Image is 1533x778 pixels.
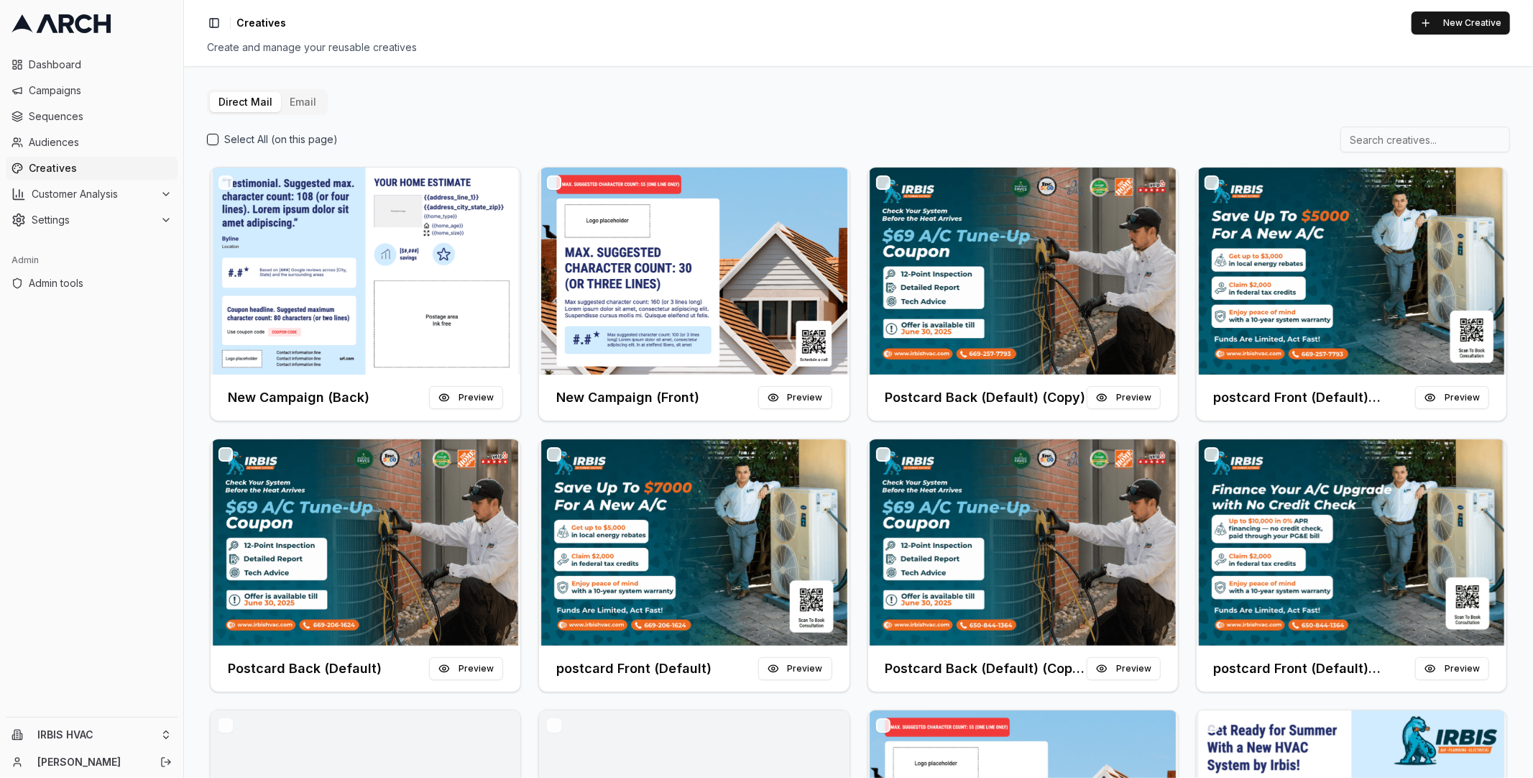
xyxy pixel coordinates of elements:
h3: postcard Front (Default) [556,659,712,679]
button: Direct Mail [210,92,281,112]
nav: breadcrumb [236,16,286,30]
span: Sequences [29,109,172,124]
span: Admin tools [29,276,172,290]
button: Preview [758,386,832,409]
img: Front creative for postcard Front (Default) [539,439,849,646]
button: Preview [1087,386,1161,409]
a: Audiences [6,131,178,154]
h3: Postcard Back (Default) [228,659,382,679]
img: Front creative for Postcard Back (Default) (Copy) [868,168,1178,375]
img: Front creative for Postcard Back (Default) [211,439,520,646]
span: Creatives [236,16,286,30]
h3: postcard Front (Default) (Copy) (Copy) [1214,659,1415,679]
button: Preview [429,657,503,680]
span: Dashboard [29,58,172,72]
span: Creatives [29,161,172,175]
h3: Postcard Back (Default) (Copy) (Copy) [885,659,1087,679]
img: Front creative for New Campaign (Back) [211,168,520,375]
span: Customer Analysis [32,187,155,201]
h3: New Campaign (Front) [556,388,699,408]
button: Preview [1415,657,1489,680]
button: Preview [429,386,503,409]
button: IRBIS HVAC [6,723,178,746]
h3: New Campaign (Back) [228,388,369,408]
button: New Creative [1412,12,1510,35]
h3: postcard Front (Default) (Copy) [1214,388,1415,408]
button: Preview [1087,657,1161,680]
a: [PERSON_NAME] [37,755,144,769]
button: Preview [1415,386,1489,409]
a: Dashboard [6,53,178,76]
a: Admin tools [6,272,178,295]
label: Select All (on this page) [224,132,338,147]
button: Log out [156,752,176,772]
button: Preview [758,657,832,680]
span: Campaigns [29,83,172,98]
span: IRBIS HVAC [37,728,155,741]
a: Campaigns [6,79,178,102]
img: Front creative for postcard Front (Default) (Copy) (Copy) [1197,439,1506,646]
div: Admin [6,249,178,272]
button: Customer Analysis [6,183,178,206]
a: Creatives [6,157,178,180]
button: Settings [6,209,178,232]
div: Create and manage your reusable creatives [207,40,1510,55]
a: Sequences [6,105,178,128]
input: Search creatives... [1340,127,1510,152]
h3: Postcard Back (Default) (Copy) [885,388,1086,408]
span: Audiences [29,135,172,150]
img: Front creative for Postcard Back (Default) (Copy) (Copy) [868,439,1178,646]
img: Front creative for postcard Front (Default) (Copy) [1197,168,1506,375]
button: Email [281,92,325,112]
img: Front creative for New Campaign (Front) [539,168,849,375]
span: Settings [32,213,155,227]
